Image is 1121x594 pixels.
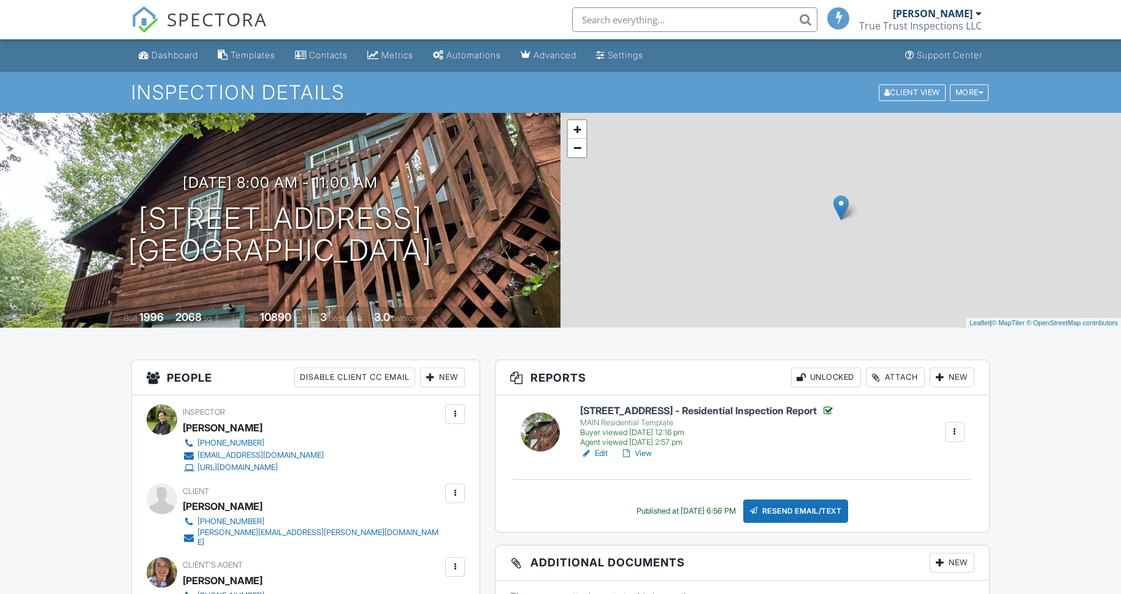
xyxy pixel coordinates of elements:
a: [PERSON_NAME] [183,571,262,590]
a: Dashboard [134,44,203,67]
div: Dashboard [151,50,198,60]
span: sq. ft. [204,314,221,323]
div: Automations [446,50,501,60]
div: Agent viewed [DATE] 2:57 pm [580,438,834,447]
div: New [930,368,974,387]
div: Metrics [381,50,413,60]
a: Advanced [516,44,581,67]
div: | [966,318,1121,328]
div: New [420,368,465,387]
a: Templates [213,44,280,67]
span: Client [183,487,209,496]
div: Support Center [917,50,982,60]
div: New [930,553,974,573]
div: MAIN Residential Template [580,418,834,428]
div: Attach [866,368,925,387]
span: bedrooms [329,314,362,323]
span: bathrooms [392,314,427,323]
a: Contacts [290,44,353,67]
h6: [STREET_ADDRESS] - Residential Inspection Report [580,404,834,417]
input: Search everything... [572,7,817,32]
div: More [950,84,989,101]
div: 2068 [175,310,202,323]
h3: Reports [495,360,989,395]
div: [URL][DOMAIN_NAME] [197,463,278,472]
div: 1996 [139,310,164,323]
div: [PHONE_NUMBER] [197,438,264,448]
div: Disable Client CC Email [294,368,415,387]
div: [PHONE_NUMBER] [197,517,264,526]
div: 3 [320,310,327,323]
a: [STREET_ADDRESS] - Residential Inspection Report MAIN Residential Template Buyer viewed [DATE] 12... [580,404,834,447]
a: © MapTiler [992,319,1025,326]
h3: [DATE] 8:00 am - 11:00 am [183,174,378,191]
div: Buyer viewed [DATE] 12:16 pm [580,428,834,438]
img: The Best Home Inspection Software - Spectora [131,6,158,33]
div: [PERSON_NAME] [183,418,262,437]
div: 10890 [260,310,291,323]
a: SPECTORA [131,17,267,42]
div: Client View [879,84,946,101]
a: Leaflet [970,319,990,326]
span: Lot Size [232,314,258,323]
div: Resend Email/Text [743,499,849,523]
span: SPECTORA [167,6,267,32]
span: Client's Agent [183,560,243,569]
a: Metrics [362,44,418,67]
div: Templates [231,50,275,60]
a: Automations (Basic) [428,44,506,67]
span: Inspector [183,407,225,417]
div: [PERSON_NAME] [183,497,262,515]
a: Client View [878,87,949,96]
a: Settings [591,44,648,67]
div: Unlocked [791,368,861,387]
h1: Inspection Details [131,82,990,103]
div: [PERSON_NAME][EMAIL_ADDRESS][PERSON_NAME][DOMAIN_NAME] [197,528,442,547]
div: Settings [608,50,643,60]
a: [URL][DOMAIN_NAME] [183,461,324,474]
a: View [620,447,652,460]
h1: [STREET_ADDRESS] [GEOGRAPHIC_DATA] [128,202,432,268]
a: [EMAIL_ADDRESS][DOMAIN_NAME] [183,449,324,461]
a: © OpenStreetMap contributors [1027,319,1118,326]
a: Edit [580,447,608,460]
div: True Trust Inspections LLC [859,20,982,32]
div: Advanced [534,50,576,60]
a: [PHONE_NUMBER] [183,515,442,528]
span: sq.ft. [293,314,308,323]
h3: Additional Documents [495,546,989,580]
div: [EMAIL_ADDRESS][DOMAIN_NAME] [197,450,324,460]
div: [PERSON_NAME] [893,7,973,20]
div: Published at [DATE] 6:56 PM [637,506,736,516]
a: [PHONE_NUMBER] [183,437,324,449]
div: Contacts [309,50,348,60]
a: Zoom in [568,120,586,139]
h3: People [132,360,480,395]
span: Built [124,314,137,323]
a: [PERSON_NAME][EMAIL_ADDRESS][PERSON_NAME][DOMAIN_NAME] [183,528,442,547]
div: 3.0 [374,310,390,323]
a: Support Center [900,44,987,67]
a: Zoom out [568,139,586,157]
